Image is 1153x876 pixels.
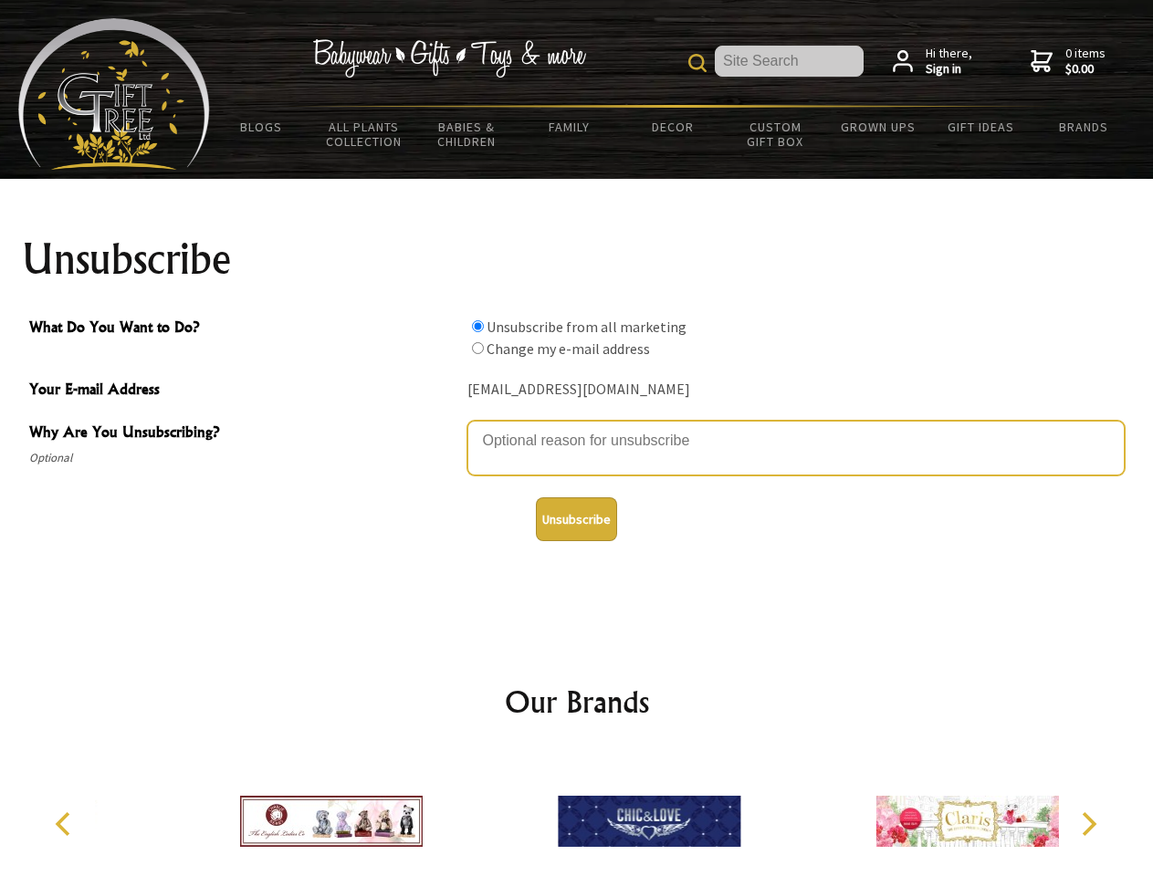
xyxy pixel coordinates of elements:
span: Why Are You Unsubscribing? [29,421,458,447]
img: product search [688,54,707,72]
a: All Plants Collection [313,108,416,161]
label: Unsubscribe from all marketing [487,318,687,336]
a: Custom Gift Box [724,108,827,161]
a: BLOGS [210,108,313,146]
span: Hi there, [926,46,972,78]
input: What Do You Want to Do? [472,320,484,332]
a: 0 items$0.00 [1031,46,1106,78]
strong: Sign in [926,61,972,78]
h1: Unsubscribe [22,237,1132,281]
span: Optional [29,447,458,469]
input: Site Search [715,46,864,77]
label: Change my e-mail address [487,339,650,358]
button: Previous [46,804,86,844]
div: [EMAIL_ADDRESS][DOMAIN_NAME] [467,376,1125,404]
span: 0 items [1065,45,1106,78]
strong: $0.00 [1065,61,1106,78]
a: Family [519,108,622,146]
span: Your E-mail Address [29,378,458,404]
a: Gift Ideas [929,108,1032,146]
h2: Our Brands [37,680,1117,724]
button: Next [1068,804,1108,844]
input: What Do You Want to Do? [472,342,484,354]
textarea: Why Are You Unsubscribing? [467,421,1125,475]
img: Babywear - Gifts - Toys & more [312,39,586,78]
a: Hi there,Sign in [893,46,972,78]
a: Babies & Children [415,108,519,161]
a: Decor [621,108,724,146]
img: Babyware - Gifts - Toys and more... [18,18,210,170]
a: Grown Ups [826,108,929,146]
a: Brands [1032,108,1136,146]
button: Unsubscribe [536,497,617,541]
span: What Do You Want to Do? [29,316,458,342]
